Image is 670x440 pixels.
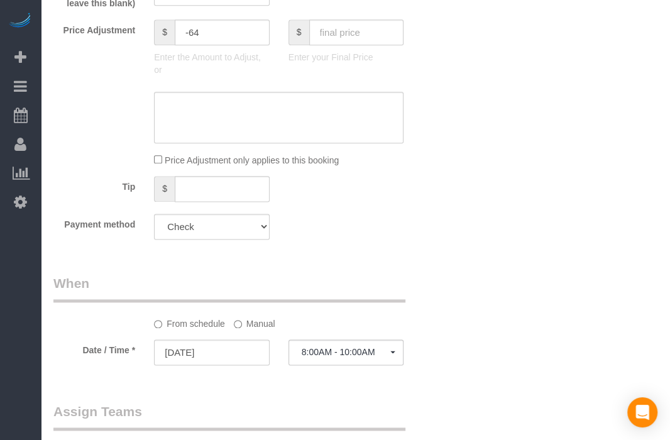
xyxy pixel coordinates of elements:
legend: Assign Teams [53,402,405,431]
span: Price Adjustment only applies to this booking [165,155,339,165]
label: Price Adjustment [44,19,145,36]
span: 8:00AM - 10:00AM [302,347,391,357]
label: From schedule [154,313,225,330]
input: From schedule [154,320,162,328]
input: final price [309,19,404,45]
label: Tip [44,176,145,193]
button: 8:00AM - 10:00AM [288,339,404,365]
span: $ [154,176,175,202]
input: Manual [234,320,242,328]
span: $ [288,19,309,45]
img: Automaid Logo [8,13,33,30]
label: Manual [234,313,275,330]
p: Enter the Amount to Adjust, or [154,51,270,76]
span: $ [154,19,175,45]
legend: When [53,274,405,302]
p: Enter your Final Price [288,51,404,63]
div: Open Intercom Messenger [627,397,657,427]
label: Date / Time * [44,339,145,356]
input: MM/DD/YYYY [154,339,270,365]
label: Payment method [44,214,145,231]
